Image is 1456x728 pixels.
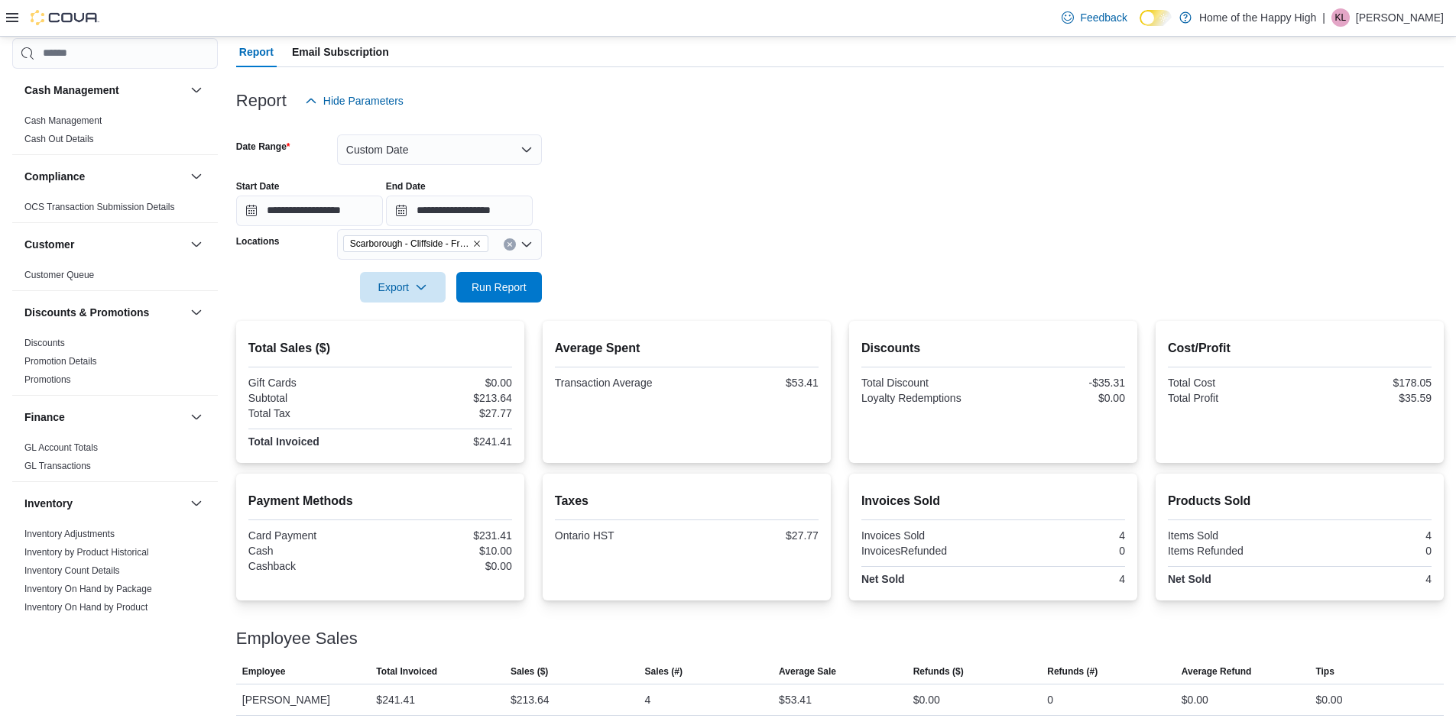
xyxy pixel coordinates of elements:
h3: Customer [24,237,74,252]
h3: Compliance [24,169,85,184]
p: [PERSON_NAME] [1356,8,1444,27]
span: Cash Management [24,115,102,127]
span: Scarborough - Cliffside - Friendly Stranger [343,235,488,252]
div: Subtotal [248,392,378,404]
p: Home of the Happy High [1199,8,1316,27]
div: $178.05 [1302,377,1432,389]
span: Refunds (#) [1047,665,1098,678]
h2: Discounts [861,339,1125,358]
span: Inventory by Product Historical [24,546,149,558]
div: $213.64 [511,691,550,709]
div: Ontario HST [555,529,684,542]
div: 0 [1047,691,1053,709]
button: Compliance [24,169,184,184]
strong: Total Invoiced [248,435,319,448]
div: Discounts & Promotions [12,334,218,395]
div: $0.00 [913,691,940,709]
div: $53.41 [779,691,812,709]
span: KL [1335,8,1347,27]
div: Items Sold [1168,529,1297,542]
a: Feedback [1056,2,1133,33]
button: Cash Management [24,83,184,98]
span: OCS Transaction Submission Details [24,201,175,213]
div: $27.77 [689,529,819,542]
label: Start Date [236,180,280,193]
input: Press the down key to open a popover containing a calendar. [386,196,533,226]
h3: Cash Management [24,83,119,98]
div: Finance [12,438,218,481]
span: Inventory Count Details [24,565,120,577]
button: Customer [24,237,184,252]
div: Total Discount [861,377,991,389]
button: Run Report [456,272,542,303]
a: Customer Queue [24,270,94,280]
a: Discounts [24,338,65,348]
h3: Report [236,92,287,110]
div: $0.00 [996,392,1125,404]
div: Cash [248,545,378,557]
a: Inventory On Hand by Product [24,602,148,613]
div: Total Cost [1168,377,1297,389]
span: Feedback [1080,10,1127,25]
span: Sales (#) [645,665,683,678]
div: 0 [1302,545,1432,557]
div: [PERSON_NAME] [236,684,371,715]
h3: Inventory [24,496,73,511]
div: $35.59 [1302,392,1432,404]
a: Promotion Details [24,356,97,367]
span: Report [239,37,274,67]
button: Custom Date [337,134,542,165]
span: Refunds ($) [913,665,964,678]
span: Hide Parameters [323,93,404,108]
label: Locations [236,235,280,248]
input: Dark Mode [1140,10,1172,26]
div: 4 [996,573,1125,585]
a: Inventory Count Details [24,565,120,576]
div: $10.00 [383,545,512,557]
span: Inventory Adjustments [24,528,115,540]
div: Kiera Laughton [1331,8,1350,27]
div: Gift Cards [248,377,378,389]
div: 4 [1302,529,1432,542]
h3: Employee Sales [236,629,358,648]
h3: Finance [24,409,65,425]
button: Cash Management [187,81,206,99]
strong: Net Sold [861,573,905,585]
label: Date Range [236,141,290,153]
label: End Date [386,180,426,193]
span: Run Report [472,280,527,295]
span: GL Account Totals [24,442,98,454]
span: Promotions [24,374,71,386]
h2: Cost/Profit [1168,339,1432,358]
div: Loyalty Redemptions [861,392,991,404]
button: Open list of options [520,238,533,251]
div: Transaction Average [555,377,684,389]
span: Total Invoiced [376,665,437,678]
strong: Net Sold [1168,573,1211,585]
div: Customer [12,266,218,290]
h3: Discounts & Promotions [24,305,149,320]
div: $53.41 [689,377,819,389]
div: Invoices Sold [861,529,991,542]
div: $27.77 [383,407,512,419]
span: Scarborough - Cliffside - Friendly Stranger [350,236,469,251]
div: InvoicesRefunded [861,545,991,557]
a: Cash Management [24,115,102,126]
button: Clear input [504,238,516,251]
div: Compliance [12,198,218,222]
div: 4 [996,529,1125,542]
h2: Taxes [555,492,819,510]
span: Inventory On Hand by Product [24,601,148,613]
div: 4 [645,691,651,709]
a: Inventory by Product Historical [24,547,149,558]
span: Average Refund [1182,665,1252,678]
button: Discounts & Promotions [187,303,206,322]
a: Inventory On Hand by Package [24,584,152,594]
div: $0.00 [383,377,512,389]
button: Inventory [24,496,184,511]
button: Hide Parameters [299,86,410,116]
img: Cova [31,10,99,25]
p: | [1322,8,1325,27]
span: Customer Queue [24,269,94,281]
